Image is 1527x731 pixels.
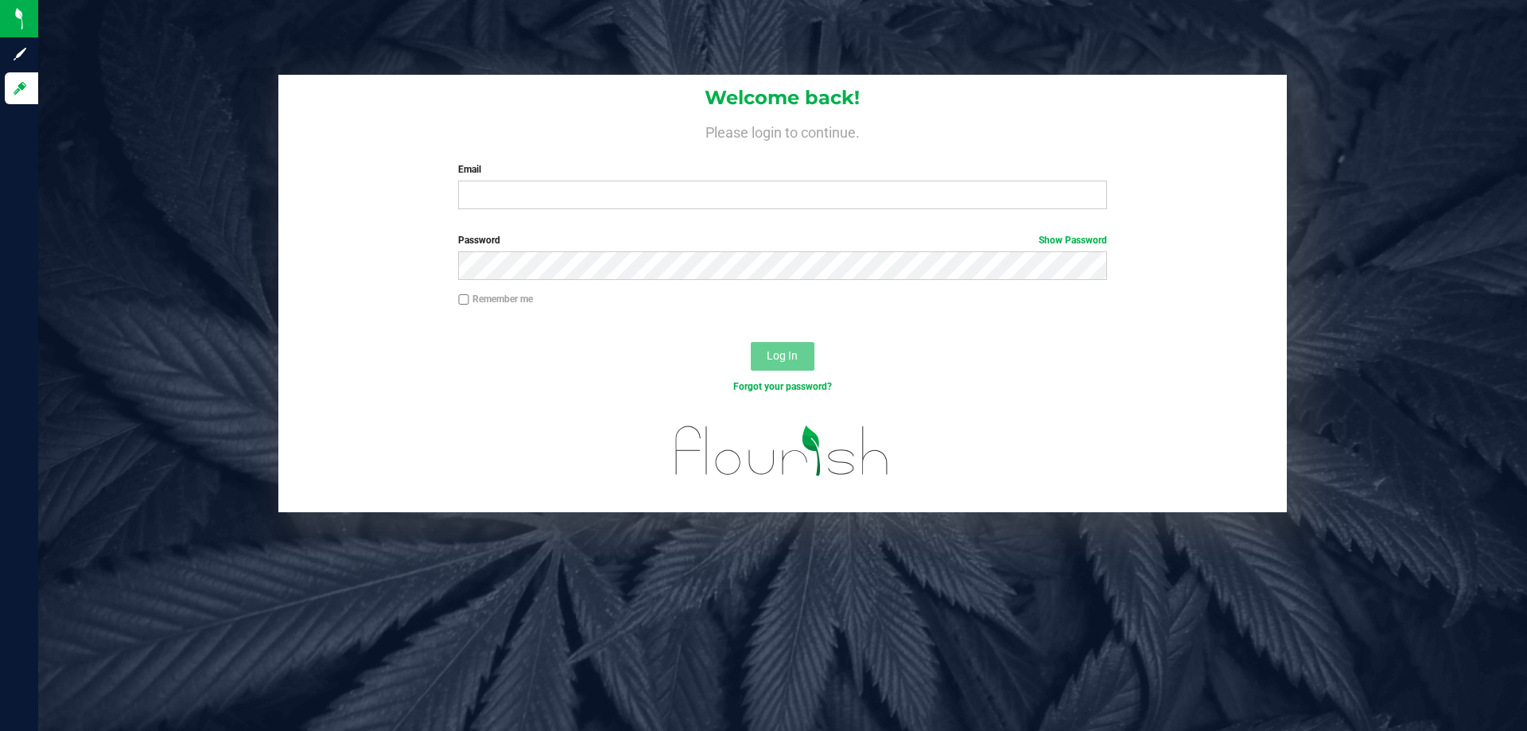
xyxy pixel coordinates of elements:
[278,121,1287,140] h4: Please login to continue.
[458,235,500,246] span: Password
[733,381,832,392] a: Forgot your password?
[767,349,798,362] span: Log In
[458,292,533,306] label: Remember me
[278,87,1287,108] h1: Welcome back!
[458,162,1106,177] label: Email
[12,80,28,96] inline-svg: Log in
[458,294,469,305] input: Remember me
[656,410,908,492] img: flourish_logo.svg
[12,46,28,62] inline-svg: Sign up
[751,342,814,371] button: Log In
[1039,235,1107,246] a: Show Password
